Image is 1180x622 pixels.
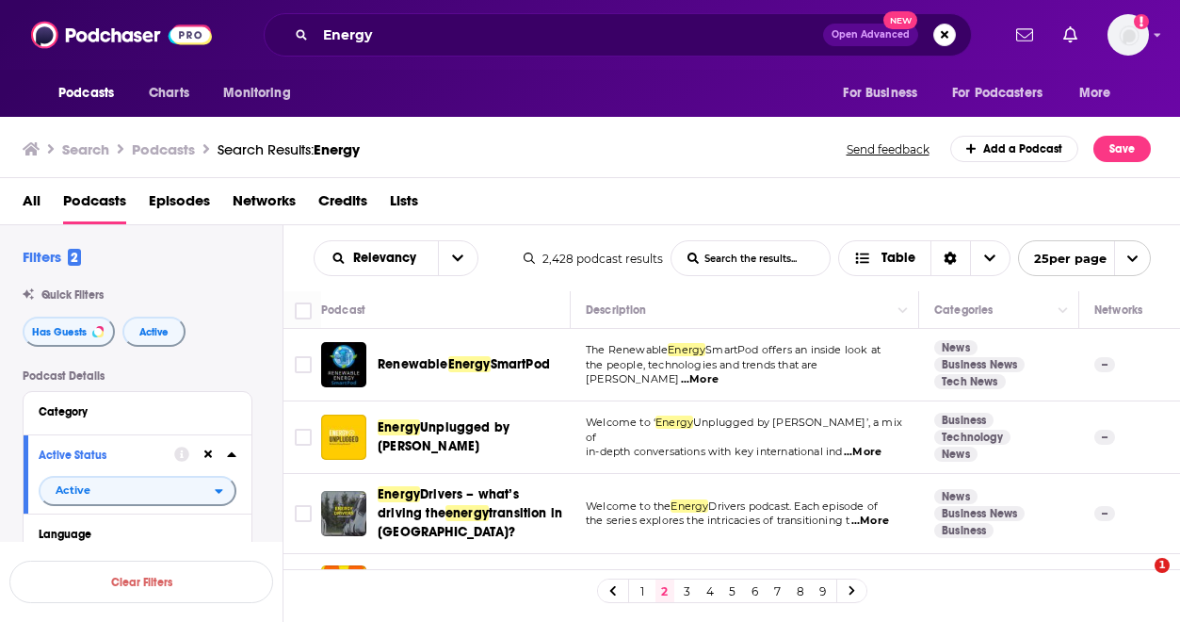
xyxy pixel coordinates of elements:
span: More [1079,80,1111,106]
button: open menu [438,241,477,275]
a: EnergyDrivers – what’s driving theenergytransition in [GEOGRAPHIC_DATA]? [378,485,564,542]
button: Show profile menu [1107,14,1149,56]
span: For Podcasters [952,80,1043,106]
span: Monitoring [223,80,290,106]
span: Unplugged by [PERSON_NAME]’, a mix of [586,416,902,444]
div: 2,428 podcast results [524,252,663,266]
button: open menu [45,75,138,111]
a: Networks [233,186,296,224]
span: New [883,11,917,29]
a: 8 [791,580,810,602]
a: Podcasts [63,186,126,224]
a: Business News [934,506,1025,521]
span: Welcome to the [586,499,671,513]
button: Has Guests [23,317,115,347]
span: Table [881,252,915,265]
span: Energy [668,343,705,356]
button: open menu [210,75,315,111]
span: energy [445,505,489,521]
span: Has Guests [32,327,87,337]
a: Search Results:Energy [218,140,360,158]
span: Energy [448,356,491,372]
span: 2 [68,249,81,266]
span: Active [56,485,90,496]
button: open menu [1018,240,1151,276]
div: Sort Direction [930,241,970,275]
a: Tech News [934,374,1006,389]
a: All [23,186,40,224]
h3: Podcasts [132,140,195,158]
a: 7 [768,580,787,602]
a: Technology [934,430,1010,445]
button: Send feedback [841,141,935,157]
span: 1 [1155,558,1170,573]
span: SmartPod [491,356,550,372]
a: EnergyUnplugged by [PERSON_NAME] [378,418,564,456]
button: Language [39,522,236,546]
a: Business [934,523,994,538]
button: Category [39,400,236,423]
span: Open Advanced [832,30,910,40]
a: Add a Podcast [950,136,1079,162]
button: Active [122,317,186,347]
span: Welcome to ‘ [586,416,655,429]
h2: Choose List sort [314,240,478,276]
svg: Add a profile image [1134,14,1149,29]
a: Renewable Energy SmartPod [321,342,366,387]
a: 4 [701,580,719,602]
div: Categories [934,299,993,321]
button: open menu [39,476,236,506]
span: Quick Filters [41,288,104,302]
p: -- [1094,430,1115,445]
button: Active Status [39,443,174,466]
span: Toggle select row [295,356,312,373]
div: Podcast [321,299,365,321]
div: Category [39,405,224,418]
img: Talking New Energy [321,565,366,611]
div: Active Status [39,449,162,462]
span: Logged in as juliafrontz [1107,14,1149,56]
a: News [934,447,978,462]
a: 6 [746,580,765,602]
span: Renewable [378,356,448,372]
img: Energy Unplugged by Aurora [321,415,366,460]
span: Energy [378,486,420,502]
a: Lists [390,186,418,224]
button: Open AdvancedNew [823,24,918,46]
a: 2 [655,580,674,602]
span: Energy [655,416,693,429]
h3: Search [62,140,109,158]
button: open menu [940,75,1070,111]
a: Credits [318,186,367,224]
a: Business News [934,357,1025,372]
button: Column Actions [1052,300,1075,322]
span: 25 per page [1019,244,1107,273]
span: Unplugged by [PERSON_NAME] [378,419,509,454]
img: Podchaser - Follow, Share and Rate Podcasts [31,17,212,53]
iframe: Intercom live chat [1116,558,1161,603]
span: in-depth conversations with key international ind [586,445,842,458]
button: Choose View [838,240,1010,276]
span: Charts [149,80,189,106]
div: Description [586,299,646,321]
button: Save [1093,136,1151,162]
span: Energy [378,419,420,435]
a: Show notifications dropdown [1056,19,1085,51]
h2: filter dropdown [39,476,236,506]
img: Energy Drivers – what’s driving the energy transition in Canada? [321,491,366,536]
span: The Renewable [586,343,668,356]
span: SmartPod offers an inside look at [705,343,881,356]
a: Episodes [149,186,210,224]
a: News [934,340,978,355]
a: 9 [814,580,832,602]
span: Drivers – what’s driving the [378,486,519,521]
span: Relevancy [353,252,423,265]
a: Charts [137,75,201,111]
